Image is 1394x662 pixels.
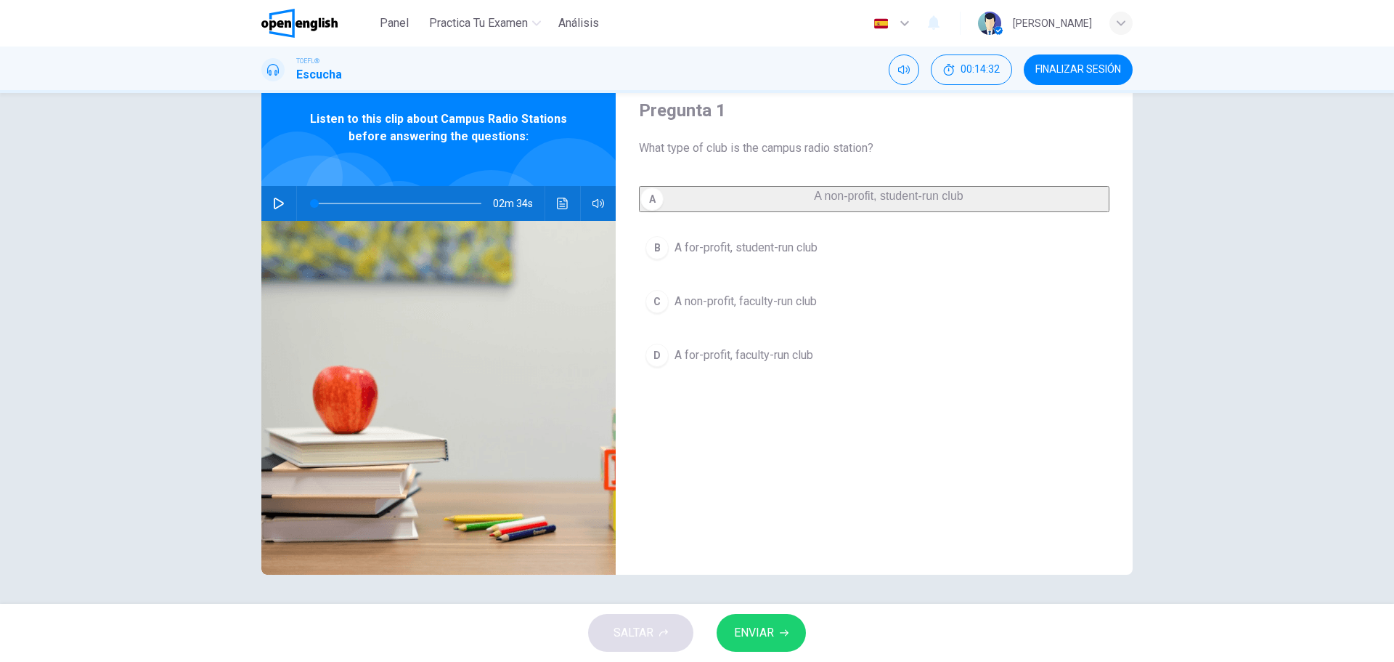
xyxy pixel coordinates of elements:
div: Ocultar [931,55,1012,85]
img: Listen to this clip about Campus Radio Stations before answering the questions: [261,221,616,575]
button: Análisis [553,10,605,36]
span: 02m 34s [493,186,545,221]
span: 00:14:32 [961,64,1000,76]
div: [PERSON_NAME] [1013,15,1092,32]
button: DA for-profit, faculty-run club [639,337,1109,374]
div: A [640,187,664,211]
span: FINALIZAR SESIÓN [1035,64,1121,76]
button: Practica tu examen [423,10,547,36]
span: Análisis [558,15,599,32]
span: A for-profit, faculty-run club [674,347,813,364]
h4: Pregunta 1 [639,99,1109,122]
div: B [645,236,669,259]
span: Practica tu examen [429,15,528,32]
button: Haz clic para ver la transcripción del audio [551,186,574,221]
span: A non-profit, faculty-run club [674,293,817,310]
span: TOEFL® [296,56,319,66]
button: Panel [371,10,417,36]
button: FINALIZAR SESIÓN [1024,55,1133,85]
span: A for-profit, student-run club [674,239,818,257]
button: 00:14:32 [931,55,1012,85]
a: OpenEnglish logo [261,9,371,38]
span: What type of club is the campus radio station? [639,140,1109,157]
button: BA for-profit, student-run club [639,230,1109,266]
h1: Escucha [296,66,342,84]
span: ENVIAR [734,623,774,643]
div: Silenciar [889,55,919,85]
span: Panel [380,15,409,32]
button: ENVIAR [717,614,806,652]
button: AA non-profit, student-run club [639,186,1109,212]
span: Listen to this clip about Campus Radio Stations before answering the questions: [309,110,568,145]
button: CA non-profit, faculty-run club [639,283,1109,320]
div: D [645,344,669,367]
span: A non-profit, student-run club [814,190,963,202]
img: OpenEnglish logo [261,9,338,38]
img: Profile picture [978,12,1001,35]
div: C [645,290,669,313]
img: es [872,18,890,29]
